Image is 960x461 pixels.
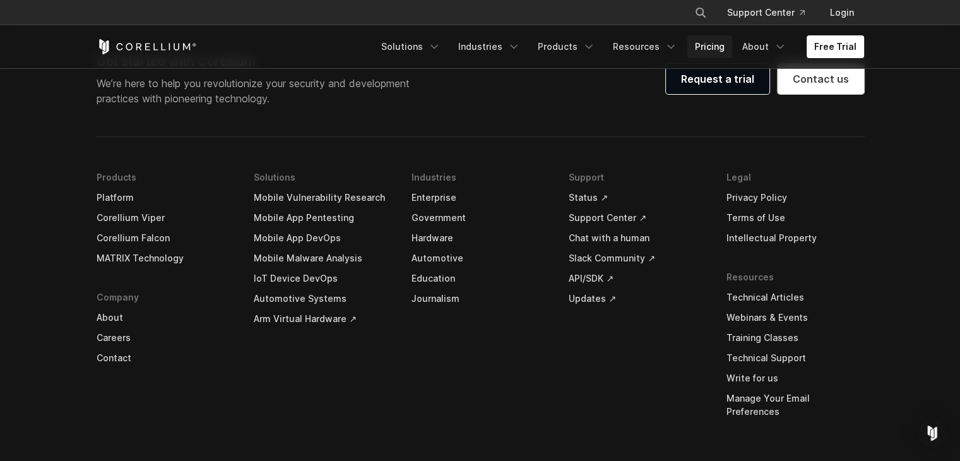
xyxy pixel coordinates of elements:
[97,328,234,348] a: Careers
[254,309,391,329] a: Arm Virtual Hardware ↗
[666,64,769,94] a: Request a trial
[820,1,864,24] a: Login
[374,35,864,58] div: Navigation Menu
[97,208,234,228] a: Corellium Viper
[97,228,234,248] a: Corellium Falcon
[687,35,732,58] a: Pricing
[97,167,864,441] div: Navigation Menu
[569,228,706,248] a: Chat with a human
[726,388,864,422] a: Manage Your Email Preferences
[412,228,549,248] a: Hardware
[254,248,391,268] a: Mobile Malware Analysis
[569,208,706,228] a: Support Center ↗
[569,188,706,208] a: Status ↗
[735,35,794,58] a: About
[569,268,706,289] a: API/SDK ↗
[451,35,528,58] a: Industries
[412,268,549,289] a: Education
[726,228,864,248] a: Intellectual Property
[605,35,685,58] a: Resources
[726,208,864,228] a: Terms of Use
[97,308,234,328] a: About
[374,35,448,58] a: Solutions
[254,228,391,248] a: Mobile App DevOps
[97,76,420,106] p: We’re here to help you revolutionize your security and development practices with pioneering tech...
[726,188,864,208] a: Privacy Policy
[412,208,549,228] a: Government
[569,289,706,309] a: Updates ↗
[917,418,947,448] div: Open Intercom Messenger
[726,328,864,348] a: Training Classes
[778,64,864,94] a: Contact us
[97,39,197,54] a: Corellium Home
[689,1,712,24] button: Search
[254,188,391,208] a: Mobile Vulnerability Research
[412,188,549,208] a: Enterprise
[254,208,391,228] a: Mobile App Pentesting
[679,1,864,24] div: Navigation Menu
[807,35,864,58] a: Free Trial
[97,188,234,208] a: Platform
[254,268,391,289] a: IoT Device DevOps
[726,308,864,328] a: Webinars & Events
[726,348,864,368] a: Technical Support
[97,248,234,268] a: MATRIX Technology
[530,35,603,58] a: Products
[254,289,391,309] a: Automotive Systems
[717,1,815,24] a: Support Center
[569,248,706,268] a: Slack Community ↗
[412,248,549,268] a: Automotive
[726,368,864,388] a: Write for us
[412,289,549,309] a: Journalism
[726,287,864,308] a: Technical Articles
[97,348,234,368] a: Contact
